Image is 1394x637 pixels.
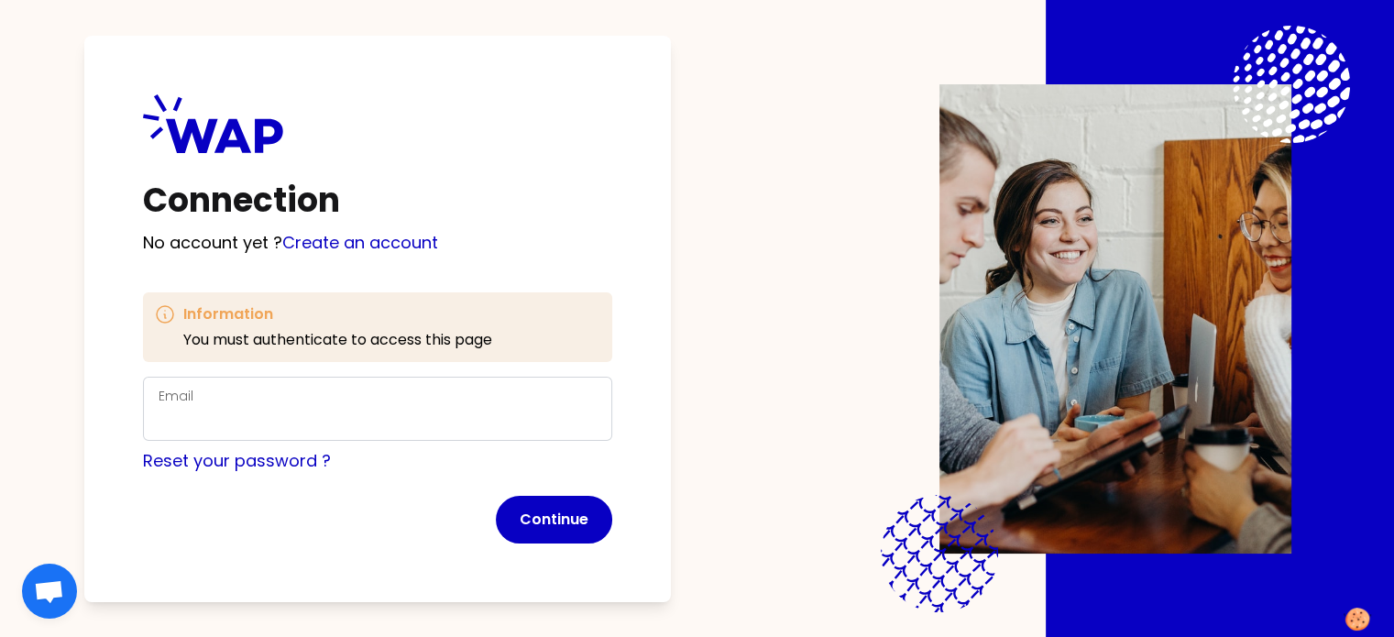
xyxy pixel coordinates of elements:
div: Ouvrir le chat [22,564,77,619]
button: Continue [496,496,612,544]
h1: Connection [143,182,612,219]
p: No account yet ? [143,230,612,256]
p: You must authenticate to access this page [183,329,492,351]
a: Create an account [282,231,438,254]
a: Reset your password ? [143,449,331,472]
img: Description [939,84,1291,554]
h3: Information [183,303,492,325]
label: Email [159,387,193,405]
